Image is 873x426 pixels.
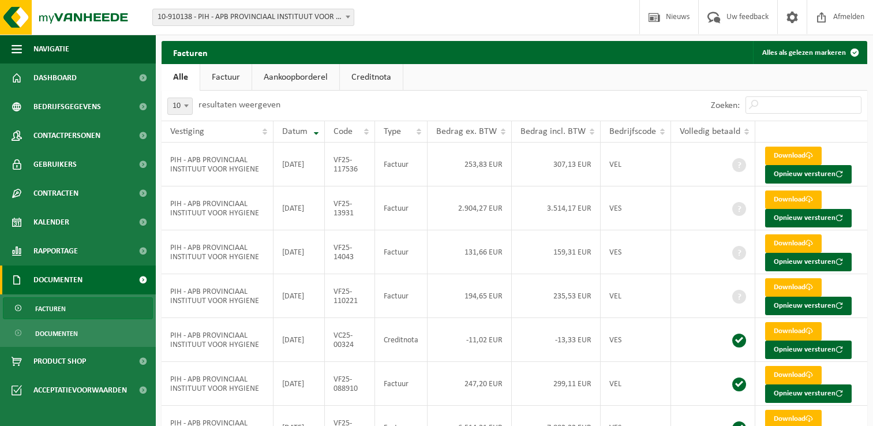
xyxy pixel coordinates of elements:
a: Documenten [3,322,153,344]
span: Bedrag ex. BTW [436,127,497,136]
td: -11,02 EUR [428,318,512,362]
button: Alles als gelezen markeren [753,41,866,64]
td: PIH - APB PROVINCIAAL INSTITUUT VOOR HYGIENE [162,274,273,318]
span: Type [384,127,401,136]
td: Factuur [375,274,428,318]
a: Download [765,322,822,341]
td: VES [601,318,671,362]
span: 10 [168,98,192,114]
a: Aankoopborderel [252,64,339,91]
button: Opnieuw versturen [765,341,852,359]
span: Dashboard [33,63,77,92]
td: 307,13 EUR [512,143,601,186]
td: [DATE] [273,362,325,406]
span: Navigatie [33,35,69,63]
span: 10 [167,98,193,115]
span: Contactpersonen [33,121,100,150]
span: 10-910138 - PIH - APB PROVINCIAAL INSTITUUT VOOR HYGIENE - ANTWERPEN [153,9,354,25]
span: Bedrag incl. BTW [520,127,586,136]
td: Factuur [375,362,428,406]
a: Facturen [3,297,153,319]
a: Factuur [200,64,252,91]
span: Datum [282,127,308,136]
td: [DATE] [273,186,325,230]
td: 3.514,17 EUR [512,186,601,230]
td: [DATE] [273,143,325,186]
td: VEL [601,362,671,406]
span: Gebruikers [33,150,77,179]
a: Creditnota [340,64,403,91]
td: PIH - APB PROVINCIAAL INSTITUUT VOOR HYGIENE [162,362,273,406]
td: 2.904,27 EUR [428,186,512,230]
td: VEL [601,274,671,318]
td: PIH - APB PROVINCIAAL INSTITUUT VOOR HYGIENE [162,186,273,230]
span: Acceptatievoorwaarden [33,376,127,405]
span: 10-910138 - PIH - APB PROVINCIAAL INSTITUUT VOOR HYGIENE - ANTWERPEN [152,9,354,26]
td: VC25-00324 [325,318,375,362]
td: Creditnota [375,318,428,362]
label: resultaten weergeven [198,100,280,110]
span: Bedrijfscode [609,127,656,136]
button: Opnieuw versturen [765,165,852,184]
td: 159,31 EUR [512,230,601,274]
button: Opnieuw versturen [765,297,852,315]
td: 247,20 EUR [428,362,512,406]
label: Zoeken: [711,101,740,110]
td: 253,83 EUR [428,143,512,186]
span: Documenten [33,266,83,294]
td: 194,65 EUR [428,274,512,318]
td: VF25-14043 [325,230,375,274]
td: VES [601,186,671,230]
td: VF25-088910 [325,362,375,406]
td: -13,33 EUR [512,318,601,362]
td: 235,53 EUR [512,274,601,318]
td: Factuur [375,143,428,186]
td: VF25-13931 [325,186,375,230]
td: 131,66 EUR [428,230,512,274]
button: Opnieuw versturen [765,384,852,403]
td: PIH - APB PROVINCIAAL INSTITUUT VOOR HYGIENE [162,318,273,362]
span: Documenten [35,323,78,345]
h2: Facturen [162,41,219,63]
a: Download [765,278,822,297]
a: Alle [162,64,200,91]
td: VF25-110221 [325,274,375,318]
a: Download [765,366,822,384]
span: Facturen [35,298,66,320]
td: 299,11 EUR [512,362,601,406]
span: Bedrijfsgegevens [33,92,101,121]
td: PIH - APB PROVINCIAAL INSTITUUT VOOR HYGIENE [162,143,273,186]
td: [DATE] [273,274,325,318]
td: VES [601,230,671,274]
button: Opnieuw versturen [765,209,852,227]
td: Factuur [375,230,428,274]
span: Product Shop [33,347,86,376]
td: PIH - APB PROVINCIAAL INSTITUUT VOOR HYGIENE [162,230,273,274]
span: Volledig betaald [680,127,740,136]
td: [DATE] [273,318,325,362]
a: Download [765,190,822,209]
iframe: chat widget [6,401,193,426]
td: [DATE] [273,230,325,274]
td: VF25-117536 [325,143,375,186]
span: Rapportage [33,237,78,266]
td: VEL [601,143,671,186]
span: Vestiging [170,127,204,136]
span: Code [334,127,353,136]
span: Contracten [33,179,78,208]
td: Factuur [375,186,428,230]
a: Download [765,234,822,253]
span: Kalender [33,208,69,237]
button: Opnieuw versturen [765,253,852,271]
a: Download [765,147,822,165]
